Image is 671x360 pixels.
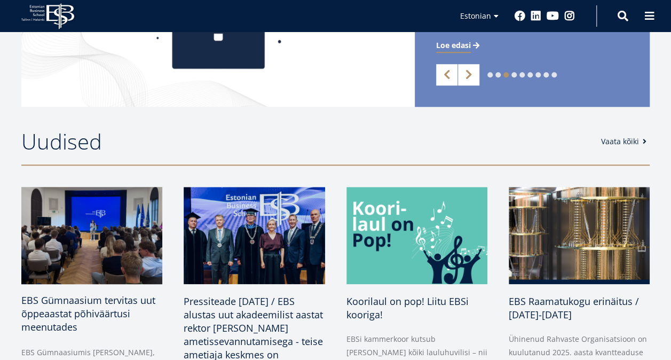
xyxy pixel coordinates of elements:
[436,40,481,51] a: Loe edasi
[458,64,479,85] a: Next
[503,72,509,77] a: 3
[531,11,541,21] a: Linkedin
[527,72,533,77] a: 6
[547,11,559,21] a: Youtube
[509,295,639,321] span: EBS Raamatukogu erinäitus / [DATE]-[DATE]
[487,72,493,77] a: 1
[535,72,541,77] a: 7
[436,40,471,51] span: Loe edasi
[519,72,525,77] a: 5
[601,136,650,147] a: Vaata kõiki
[21,294,155,333] span: EBS Gümnaasium tervitas uut õppeaastat põhiväärtusi meenutades
[436,64,457,85] a: Previous
[509,187,650,284] img: a
[346,295,469,321] span: Koorilaul on pop! Liitu EBSi kooriga!
[551,72,557,77] a: 9
[21,128,590,155] h2: Uudised
[543,72,549,77] a: 8
[511,72,517,77] a: 4
[564,11,575,21] a: Instagram
[184,187,325,284] img: a
[18,184,165,286] img: a
[346,187,487,284] img: a
[515,11,525,21] a: Facebook
[495,72,501,77] a: 2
